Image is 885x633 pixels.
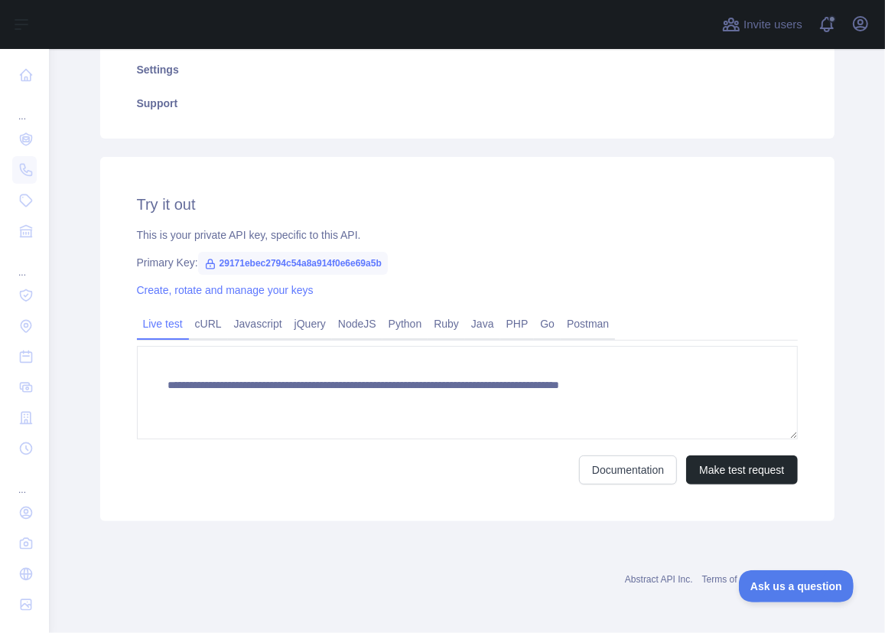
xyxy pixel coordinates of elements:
[743,16,802,34] span: Invite users
[137,194,798,215] h2: Try it out
[12,248,37,279] div: ...
[137,284,314,296] a: Create, rotate and manage your keys
[625,574,693,585] a: Abstract API Inc.
[137,227,798,243] div: This is your private API key, specific to this API.
[332,312,382,336] a: NodeJS
[228,312,288,336] a: Javascript
[12,465,37,496] div: ...
[465,312,500,336] a: Java
[686,455,797,485] button: Make test request
[719,12,805,37] button: Invite users
[534,312,561,336] a: Go
[428,312,465,336] a: Ruby
[119,86,816,120] a: Support
[288,312,332,336] a: jQuery
[579,455,677,485] a: Documentation
[137,255,798,270] div: Primary Key:
[198,252,388,275] span: 29171ebec2794c54a8a914f0e6e69a5b
[702,574,769,585] a: Terms of service
[119,53,816,86] a: Settings
[500,312,535,336] a: PHP
[12,92,37,122] div: ...
[739,570,854,602] iframe: Toggle Customer Support
[382,312,428,336] a: Python
[137,312,189,336] a: Live test
[189,312,228,336] a: cURL
[561,312,615,336] a: Postman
